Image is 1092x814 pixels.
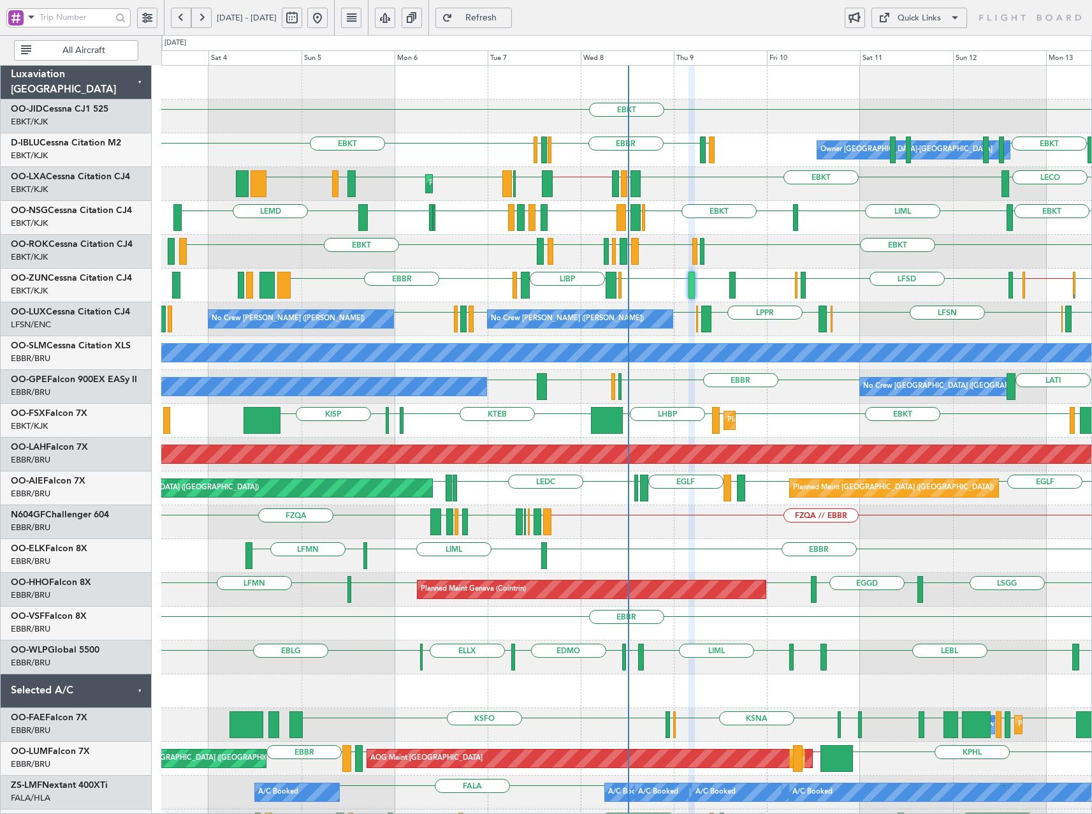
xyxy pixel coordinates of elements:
button: Refresh [435,8,512,28]
div: A/C Booked [792,783,833,802]
a: D-IBLUCessna Citation M2 [11,138,121,147]
a: OO-LAHFalcon 7X [11,443,88,452]
div: Planned Maint [GEOGRAPHIC_DATA] ([GEOGRAPHIC_DATA] National) [94,749,324,768]
a: OO-LUXCessna Citation CJ4 [11,307,130,316]
span: OO-NSG [11,206,48,215]
div: Sun 12 [953,50,1046,66]
span: N604GF [11,510,45,519]
span: All Aircraft [34,46,134,55]
span: Refresh [455,13,507,22]
div: A/C Booked [258,783,298,802]
div: No Crew [PERSON_NAME] ([PERSON_NAME]) [212,309,365,329]
div: A/C Booked [638,783,678,802]
a: EBBR/BRU [11,589,50,601]
input: Trip Number [40,8,112,27]
span: OO-WLP [11,646,48,655]
span: OO-ROK [11,240,48,249]
div: AOG Maint [GEOGRAPHIC_DATA] [370,749,483,768]
a: OO-ELKFalcon 8X [11,544,87,553]
a: EBKT/KJK [11,116,48,128]
a: OO-FSXFalcon 7X [11,409,87,418]
span: OO-HHO [11,578,49,587]
div: No Crew [PERSON_NAME] ([PERSON_NAME]) [491,309,644,329]
a: OO-FAEFalcon 7X [11,713,87,722]
div: A/C Booked [695,783,736,802]
a: EBKT/KJK [11,251,48,263]
div: Sun 5 [302,50,395,66]
a: OO-GPEFalcon 900EX EASy II [11,375,137,384]
span: OO-LUM [11,747,48,756]
a: EBKT/KJK [11,420,48,432]
div: [DATE] [164,38,186,48]
div: A/C Booked [608,783,648,802]
div: Fri 3 [115,50,208,66]
span: OO-ZUN [11,274,48,283]
div: Planned Maint Kortrijk-[GEOGRAPHIC_DATA] [727,411,876,430]
a: FALA/HLA [11,792,50,804]
span: OO-FAE [11,713,45,722]
a: EBBR/BRU [11,759,50,770]
button: All Aircraft [14,40,138,61]
span: OO-LXA [11,172,46,181]
div: Owner [GEOGRAPHIC_DATA]-[GEOGRAPHIC_DATA] [820,140,993,159]
span: OO-AIE [11,477,43,485]
a: EBBR/BRU [11,387,50,398]
span: OO-LAH [11,443,46,452]
div: Planned Maint [GEOGRAPHIC_DATA] ([GEOGRAPHIC_DATA]) [793,478,994,498]
a: EBBR/BRU [11,556,50,567]
span: OO-JID [11,105,43,114]
a: EBBR/BRU [11,353,50,364]
div: Sat 11 [860,50,953,66]
a: OO-ZUNCessna Citation CJ4 [11,274,132,283]
div: Thu 9 [674,50,767,66]
span: D-IBLU [11,138,40,147]
span: OO-LUX [11,307,46,316]
a: OO-VSFFalcon 8X [11,612,87,621]
a: EBBR/BRU [11,522,50,533]
span: ZS-LMF [11,781,42,790]
a: OO-WLPGlobal 5500 [11,646,99,655]
span: [DATE] - [DATE] [217,12,277,24]
a: EBBR/BRU [11,454,50,466]
a: OO-LUMFalcon 7X [11,747,90,756]
a: ZS-LMFNextant 400XTi [11,781,108,790]
a: OO-NSGCessna Citation CJ4 [11,206,132,215]
a: OO-SLMCessna Citation XLS [11,341,131,350]
a: OO-LXACessna Citation CJ4 [11,172,130,181]
a: EBBR/BRU [11,623,50,635]
a: EBBR/BRU [11,657,50,669]
a: EBKT/KJK [11,285,48,297]
a: EBKT/KJK [11,184,48,195]
a: OO-AIEFalcon 7X [11,477,85,485]
a: EBKT/KJK [11,150,48,161]
a: N604GFChallenger 604 [11,510,109,519]
a: OO-ROKCessna Citation CJ4 [11,240,133,249]
div: Mon 6 [395,50,488,66]
div: Sat 4 [208,50,302,66]
span: OO-ELK [11,544,45,553]
span: OO-SLM [11,341,47,350]
div: Wed 8 [581,50,674,66]
a: EBBR/BRU [11,725,50,736]
a: OO-JIDCessna CJ1 525 [11,105,108,114]
span: OO-FSX [11,409,45,418]
div: Fri 10 [767,50,860,66]
a: OO-HHOFalcon 8X [11,578,91,587]
div: Tue 7 [488,50,581,66]
div: Planned Maint Kortrijk-[GEOGRAPHIC_DATA] [429,174,578,193]
a: EBBR/BRU [11,488,50,500]
div: Planned Maint Geneva (Cointrin) [421,580,526,599]
span: OO-GPE [11,375,47,384]
a: LFSN/ENC [11,319,51,330]
a: EBKT/KJK [11,218,48,229]
span: OO-VSF [11,612,45,621]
